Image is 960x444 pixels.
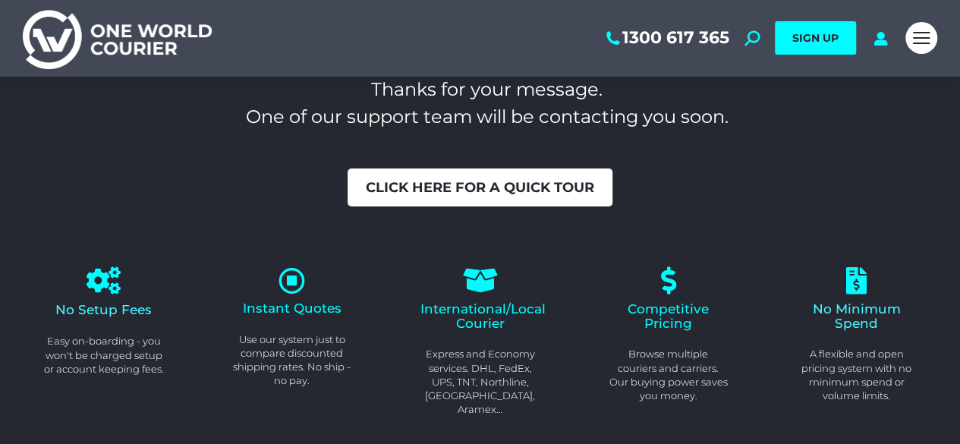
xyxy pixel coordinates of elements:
span: Instant Quotes [243,301,342,316]
img: One World Courier [23,8,212,69]
span: Click here for a quick tour [366,181,594,194]
span: No Setup Fees [55,302,152,317]
p: Express and Economy services. DHL, FedEx, UPS, TNT, Northline, [GEOGRAPHIC_DATA], Aramex... [420,347,540,416]
a: Click here for a quick tour [348,168,612,206]
a: SIGN UP [775,21,856,55]
span: International/Local Courier [420,301,546,331]
a: 1300 617 365 [603,28,729,48]
span: No Minimum Spend [813,301,901,331]
h3: Thanks for your message. One of our support team will be contacting you soon. [52,76,922,131]
span: Competitive Pricing [628,301,709,331]
p: A flexible and open pricing system with no minimum spend or volume limits. [797,347,917,402]
p: Browse multiple couriers and carriers. Our buying power saves you money. [609,347,729,402]
p: Use our system just to compare discounted shipping rates. No ship - no pay. [232,332,352,388]
p: Easy on-boarding - you won't be charged setup or account keeping fees. [44,334,164,376]
a: Mobile menu icon [905,22,937,54]
span: SIGN UP [792,31,839,45]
